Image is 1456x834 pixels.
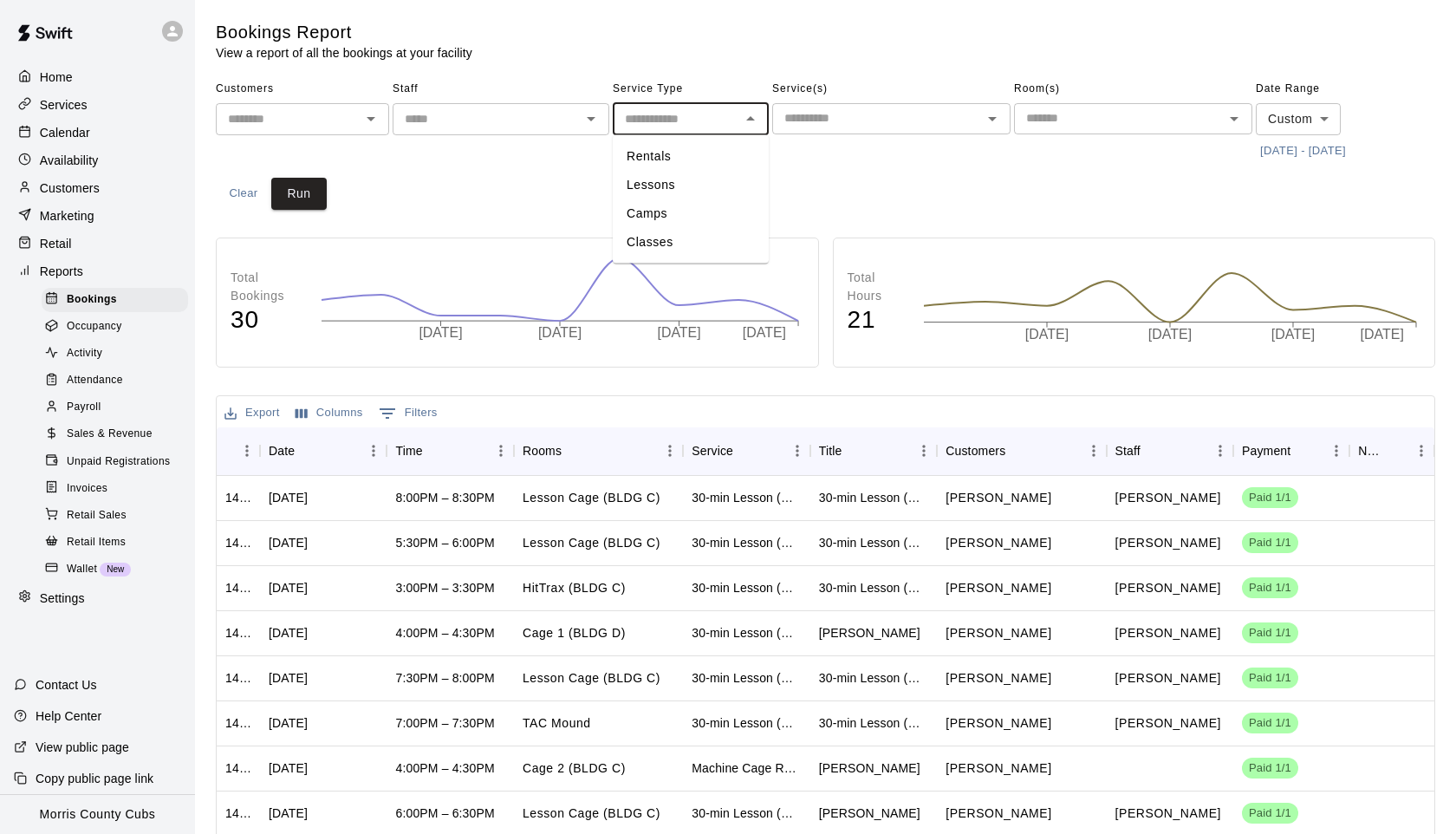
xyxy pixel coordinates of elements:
p: Total Hours [848,269,906,305]
p: Mason Wilson [946,579,1051,597]
span: Paid 1/1 [1242,670,1298,687]
a: Services [14,92,181,118]
div: 30-min Lesson (Hitting, Pitching or fielding) [819,579,928,596]
div: Payment [1242,427,1290,475]
a: Sales & Revenue [42,421,195,448]
button: Run [271,178,327,210]
div: Marketing [14,203,181,229]
span: Wallet [67,561,97,578]
p: Help Center [36,707,101,725]
button: Menu [234,438,260,464]
div: Title [819,427,842,475]
p: Calendar [40,124,90,141]
div: 7:30PM – 8:00PM [395,669,494,687]
button: Menu [1081,438,1107,464]
div: Custom [1256,103,1341,135]
button: Menu [657,438,683,464]
a: Payroll [42,394,195,421]
h5: Bookings Report [216,21,472,44]
div: Service [683,427,809,475]
div: Time [387,427,513,475]
p: Henry Burt [946,759,1051,778]
div: 4:00PM – 4:30PM [395,759,494,777]
div: Thu, Sep 11, 2025 [269,714,308,732]
span: Bookings [67,291,117,309]
div: Machine Cage Rental (BLDG C) [692,759,801,777]
p: Joseph Hale [946,489,1051,507]
p: Lesson Cage (BLDG C) [523,669,660,687]
div: 30-min Lesson (Hitting, Pitching or fielding) [692,489,801,506]
button: Show filters [374,400,442,427]
div: 1413412 [225,489,251,506]
div: 1406935 [225,714,251,732]
div: Peyton Jagger [819,624,920,642]
button: Close [738,107,763,131]
p: Home [40,68,73,86]
span: Paid 1/1 [1242,535,1298,551]
p: Cage 2 (BLDG C) [523,759,626,778]
li: Camps [613,199,769,228]
tspan: [DATE] [658,325,701,340]
p: Contact Us [36,676,97,694]
p: Copy public page link [36,770,153,787]
div: Tue, Sep 09, 2025 [269,579,308,596]
p: JJ Jensen [1115,805,1221,823]
div: Invoices [42,477,188,501]
a: Bookings [42,286,195,313]
div: 1411468 [225,534,251,551]
div: Retail [14,231,181,257]
a: Retail Sales [42,502,195,529]
div: Payment [1233,427,1349,475]
p: Lesson Cage (BLDG C) [523,534,660,552]
tspan: [DATE] [1271,327,1315,342]
div: Henry Burt [819,759,920,777]
div: Notes [1358,427,1384,475]
button: Open [1222,107,1246,131]
div: Staff [1107,427,1233,475]
tspan: [DATE] [1025,327,1069,342]
div: Title [810,427,937,475]
p: View a report of all the bookings at your facility [216,44,472,62]
div: Tue, Sep 09, 2025 [269,489,308,506]
p: Lesson Cage (BLDG C) [523,805,660,823]
span: Invoices [67,480,107,498]
button: Clear [216,178,271,210]
p: JJ Jensen [1115,714,1221,733]
p: Retail [40,235,72,252]
div: Occupancy [42,315,188,339]
span: Activity [67,345,102,362]
div: Customers [937,427,1106,475]
span: Paid 1/1 [1242,490,1298,506]
a: Attendance [42,368,195,394]
a: Availability [14,147,181,173]
div: Activity [42,342,188,366]
span: Paid 1/1 [1242,760,1298,777]
div: Tue, Sep 09, 2025 [269,759,308,777]
span: Sales & Revenue [67,426,153,443]
a: Home [14,64,181,90]
div: Customers [946,427,1005,475]
p: Marketing [40,207,94,225]
p: Lesson Cage (BLDG C) [523,489,660,507]
div: Tue, Sep 09, 2025 [269,624,308,642]
a: Activity [42,341,195,368]
tspan: [DATE] [539,325,582,340]
button: Sort [423,439,447,463]
span: Customers [216,75,389,103]
button: Menu [911,438,937,464]
div: Joseph Giarrusso [819,805,920,822]
p: Total Bookings [231,269,303,305]
p: Joseph Giarrusso [946,805,1051,823]
div: 1401956 [225,805,251,822]
a: Reports [14,258,181,284]
p: View public page [36,739,129,756]
li: Lessons [613,171,769,199]
div: ID [217,427,260,475]
p: JJ Jensen [1115,489,1221,507]
tspan: [DATE] [744,325,787,340]
div: Retail Items [42,531,188,555]
div: Payroll [42,395,188,420]
div: 30-min Lesson (Hitting, Pitching or fielding) [819,489,928,506]
div: Settings [14,585,181,611]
